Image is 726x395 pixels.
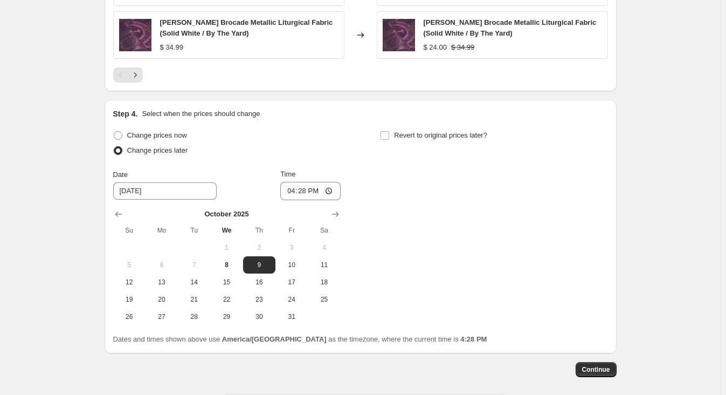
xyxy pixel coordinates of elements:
button: Tuesday October 7 2025 [178,256,210,274]
button: Sunday October 5 2025 [113,256,146,274]
span: 4 [312,243,336,252]
div: $ 34.99 [160,42,183,53]
span: We [215,226,238,235]
span: 6 [150,261,174,269]
span: 19 [117,295,141,304]
button: Thursday October 30 2025 [243,308,275,325]
button: Thursday October 16 2025 [243,274,275,291]
span: 21 [182,295,206,304]
span: 26 [117,312,141,321]
button: Today Wednesday October 8 2025 [210,256,243,274]
button: Friday October 10 2025 [275,256,308,274]
span: [PERSON_NAME] Brocade Metallic Liturgical Fabric (Solid White / By The Yard) [160,18,333,37]
span: 17 [280,278,303,287]
span: 23 [247,295,271,304]
th: Friday [275,222,308,239]
button: Thursday October 2 2025 [243,239,275,256]
span: 14 [182,278,206,287]
span: 1 [215,243,238,252]
strike: $ 34.99 [451,42,474,53]
span: 20 [150,295,174,304]
button: Tuesday October 28 2025 [178,308,210,325]
span: Tu [182,226,206,235]
span: Revert to original prices later? [394,131,487,139]
span: 12 [117,278,141,287]
button: Monday October 6 2025 [146,256,178,274]
span: 8 [215,261,238,269]
button: Saturday October 4 2025 [308,239,340,256]
button: Wednesday October 1 2025 [210,239,243,256]
button: Sunday October 19 2025 [113,291,146,308]
b: 4:28 PM [460,335,487,343]
th: Wednesday [210,222,243,239]
button: Monday October 27 2025 [146,308,178,325]
button: Tuesday October 21 2025 [178,291,210,308]
button: Friday October 3 2025 [275,239,308,256]
th: Saturday [308,222,340,239]
b: America/[GEOGRAPHIC_DATA] [222,335,327,343]
span: 3 [280,243,303,252]
button: Show next month, November 2025 [328,207,343,222]
button: Sunday October 12 2025 [113,274,146,291]
div: $ 24.00 [424,42,447,53]
span: [PERSON_NAME] Brocade Metallic Liturgical Fabric (Solid White / By The Yard) [424,18,597,37]
nav: Pagination [113,67,143,83]
button: Friday October 24 2025 [275,291,308,308]
th: Sunday [113,222,146,239]
span: Dates and times shown above use as the timezone, where the current time is [113,335,487,343]
span: 31 [280,312,303,321]
button: Monday October 13 2025 [146,274,178,291]
button: Friday October 31 2025 [275,308,308,325]
span: 28 [182,312,206,321]
span: Date [113,171,128,179]
button: Friday October 17 2025 [275,274,308,291]
button: Next [128,67,143,83]
button: Wednesday October 29 2025 [210,308,243,325]
span: 16 [247,278,271,287]
span: 9 [247,261,271,269]
button: Monday October 20 2025 [146,291,178,308]
span: Su [117,226,141,235]
button: Sunday October 26 2025 [113,308,146,325]
span: 7 [182,261,206,269]
p: Select when the prices should change [142,108,260,119]
span: 22 [215,295,238,304]
button: Wednesday October 15 2025 [210,274,243,291]
span: 15 [215,278,238,287]
button: Continue [576,362,617,377]
button: Saturday October 11 2025 [308,256,340,274]
span: 2 [247,243,271,252]
span: 30 [247,312,271,321]
button: Saturday October 25 2025 [308,291,340,308]
button: Thursday October 9 2025 [243,256,275,274]
span: Continue [582,365,610,374]
th: Tuesday [178,222,210,239]
span: 18 [312,278,336,287]
button: Saturday October 18 2025 [308,274,340,291]
input: 10/8/2025 [113,182,217,200]
span: 5 [117,261,141,269]
span: Change prices now [127,131,187,139]
span: 24 [280,295,303,304]
h2: Step 4. [113,108,138,119]
button: Wednesday October 22 2025 [210,291,243,308]
span: 29 [215,312,238,321]
th: Thursday [243,222,275,239]
span: Change prices later [127,146,188,154]
button: Show previous month, September 2025 [111,207,126,222]
th: Monday [146,222,178,239]
span: Time [280,170,295,178]
span: Fr [280,226,303,235]
span: 13 [150,278,174,287]
span: Mo [150,226,174,235]
span: 11 [312,261,336,269]
span: 27 [150,312,174,321]
span: Th [247,226,271,235]
img: fleury-brocade-metallic-liturgical-fabric-ecclesiastical-sewing-7_80x.webp [383,19,415,51]
span: Sa [312,226,336,235]
input: 12:00 [280,182,341,200]
img: fleury-brocade-metallic-liturgical-fabric-ecclesiastical-sewing-7_80x.webp [119,19,151,51]
span: 25 [312,295,336,304]
button: Thursday October 23 2025 [243,291,275,308]
span: 10 [280,261,303,269]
